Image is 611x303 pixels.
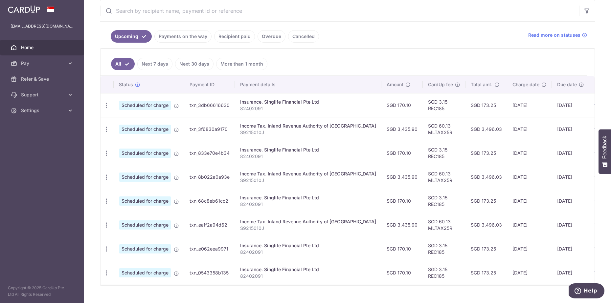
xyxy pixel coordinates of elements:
[184,76,235,93] th: Payment ID
[591,149,604,157] img: Bank Card
[552,213,589,237] td: [DATE]
[465,189,507,213] td: SGD 173.25
[552,117,589,141] td: [DATE]
[465,93,507,117] td: SGD 173.25
[258,30,285,43] a: Overdue
[21,76,64,82] span: Refer & Save
[465,117,507,141] td: SGD 3,496.03
[240,153,376,160] p: 82402091
[240,129,376,136] p: S9215010J
[381,165,423,189] td: SGD 3,435.90
[111,58,135,70] a: All
[381,141,423,165] td: SGD 170.10
[240,201,376,208] p: 82402091
[184,189,235,213] td: txn_68c8eb61cc2
[100,0,579,21] input: Search by recipient name, payment id or reference
[602,136,608,159] span: Feedback
[381,261,423,285] td: SGD 170.10
[507,237,552,261] td: [DATE]
[184,165,235,189] td: txn_8b022a0a93e
[507,141,552,165] td: [DATE]
[557,81,577,88] span: Due date
[240,249,376,255] p: 82402091
[507,93,552,117] td: [DATE]
[591,173,604,181] img: Bank Card
[528,32,587,38] a: Read more on statuses
[119,149,171,158] span: Scheduled for charge
[528,32,580,38] span: Read more on statuses
[175,58,214,70] a: Next 30 days
[119,172,171,182] span: Scheduled for charge
[507,165,552,189] td: [DATE]
[21,107,64,114] span: Settings
[21,60,64,67] span: Pay
[184,237,235,261] td: txn_e062eea9971
[240,105,376,112] p: 82402091
[552,141,589,165] td: [DATE]
[569,283,604,300] iframe: Opens a widget where you can find more information
[119,81,133,88] span: Status
[119,125,171,134] span: Scheduled for charge
[465,213,507,237] td: SGD 3,496.03
[111,30,152,43] a: Upcoming
[507,189,552,213] td: [DATE]
[381,117,423,141] td: SGD 3,435.90
[591,221,604,229] img: Bank Card
[552,189,589,213] td: [DATE]
[591,125,604,133] img: Bank Card
[423,93,465,117] td: SGD 3.15 REC185
[240,194,376,201] div: Insurance. Singlife Financial Pte Ltd
[423,189,465,213] td: SGD 3.15 REC185
[465,165,507,189] td: SGD 3,496.03
[214,30,255,43] a: Recipient paid
[465,237,507,261] td: SGD 173.25
[240,147,376,153] div: Insurance. Singlife Financial Pte Ltd
[381,189,423,213] td: SGD 170.10
[240,242,376,249] div: Insurance. Singlife Financial Pte Ltd
[240,177,376,184] p: S9215010J
[428,81,453,88] span: CardUp fee
[552,165,589,189] td: [DATE]
[381,237,423,261] td: SGD 170.10
[216,58,267,70] a: More than 1 month
[471,81,492,88] span: Total amt.
[507,213,552,237] td: [DATE]
[465,261,507,285] td: SGD 173.25
[119,220,171,230] span: Scheduled for charge
[184,141,235,165] td: txn_833e70e4b34
[552,93,589,117] td: [DATE]
[381,213,423,237] td: SGD 3,435.90
[154,30,212,43] a: Payments on the way
[507,117,552,141] td: [DATE]
[11,23,74,30] p: [EMAIL_ADDRESS][DOMAIN_NAME]
[552,237,589,261] td: [DATE]
[240,218,376,225] div: Income Tax. Inland Revenue Authority of [GEOGRAPHIC_DATA]
[507,261,552,285] td: [DATE]
[423,261,465,285] td: SGD 3.15 REC185
[184,261,235,285] td: txn_0543358b135
[240,123,376,129] div: Income Tax. Inland Revenue Authority of [GEOGRAPHIC_DATA]
[119,268,171,277] span: Scheduled for charge
[423,165,465,189] td: SGD 60.13 MLTAX25R
[235,76,381,93] th: Payment details
[552,261,589,285] td: [DATE]
[423,117,465,141] td: SGD 60.13 MLTAX25R
[423,237,465,261] td: SGD 3.15 REC185
[119,101,171,110] span: Scheduled for charge
[591,197,604,205] img: Bank Card
[288,30,319,43] a: Cancelled
[184,93,235,117] td: txn_3db66616630
[423,141,465,165] td: SGD 3.15 REC185
[591,245,604,253] img: Bank Card
[387,81,403,88] span: Amount
[119,244,171,253] span: Scheduled for charge
[512,81,539,88] span: Charge date
[21,44,64,51] span: Home
[591,101,604,109] img: Bank Card
[137,58,172,70] a: Next 7 days
[240,171,376,177] div: Income Tax. Inland Revenue Authority of [GEOGRAPHIC_DATA]
[21,91,64,98] span: Support
[381,93,423,117] td: SGD 170.10
[240,273,376,279] p: 82402091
